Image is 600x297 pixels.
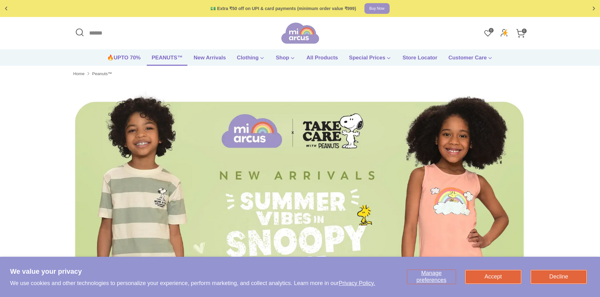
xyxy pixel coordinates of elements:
img: miarcus-logo [281,22,319,45]
a: 0 [514,27,527,40]
h2: We value your privacy [10,267,375,276]
a: New Arrivals [189,54,231,66]
a: Clothing [232,54,270,66]
a: Shop [271,54,300,66]
a: Special Prices [344,54,396,66]
button: Decline [531,270,587,284]
p: We use cookies and other technologies to personalize your experience, perform marketing, and coll... [10,280,375,287]
a: Privacy Policy. [339,280,375,286]
a: Customer Care [444,54,498,66]
a: Home [73,70,85,77]
button: Accept [465,270,521,284]
a: Peanuts™ [92,70,112,77]
span: Manage preferences [416,270,446,283]
a: Store Locator [398,54,442,66]
nav: Breadcrumbs [73,66,527,82]
button: Manage preferences [407,270,456,284]
div: 💵 Extra ₹50 off on UPI & card payments (minimum order value ₹999) [210,6,356,11]
button: Open Search [73,26,86,39]
a: 🔥UPTO 70% [102,54,146,66]
a: Buy Now [364,3,390,14]
a: PEANUTS™ [147,54,187,66]
span: 0 [522,28,527,34]
a: All Products [302,54,343,66]
span: 0 [489,28,494,33]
